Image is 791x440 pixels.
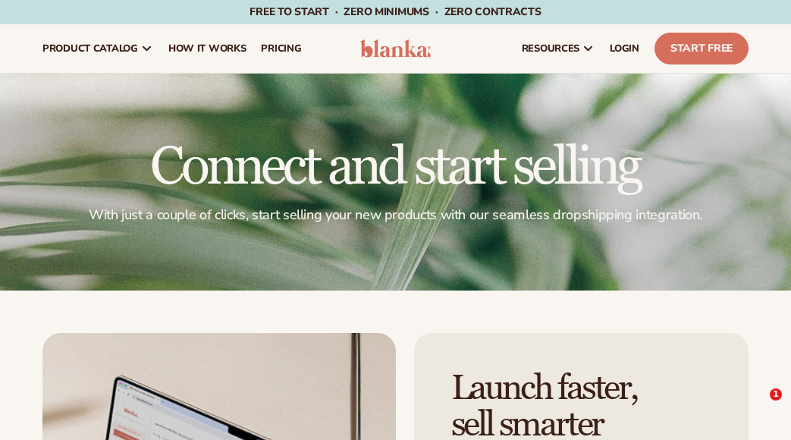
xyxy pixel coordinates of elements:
[261,42,301,55] span: pricing
[161,24,254,73] a: How It Works
[770,388,782,401] span: 1
[522,42,579,55] span: resources
[610,42,639,55] span: LOGIN
[42,42,138,55] span: product catalog
[654,33,749,64] a: Start Free
[514,24,602,73] a: resources
[35,24,161,73] a: product catalog
[253,24,309,73] a: pricing
[739,388,775,425] iframe: Intercom live chat
[42,206,749,224] p: With just a couple of clicks, start selling your new products with our seamless dropshipping inte...
[42,141,749,194] h1: Connect and start selling
[168,42,246,55] span: How It Works
[250,5,541,19] span: Free to start · ZERO minimums · ZERO contracts
[360,39,431,58] img: logo
[602,24,647,73] a: LOGIN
